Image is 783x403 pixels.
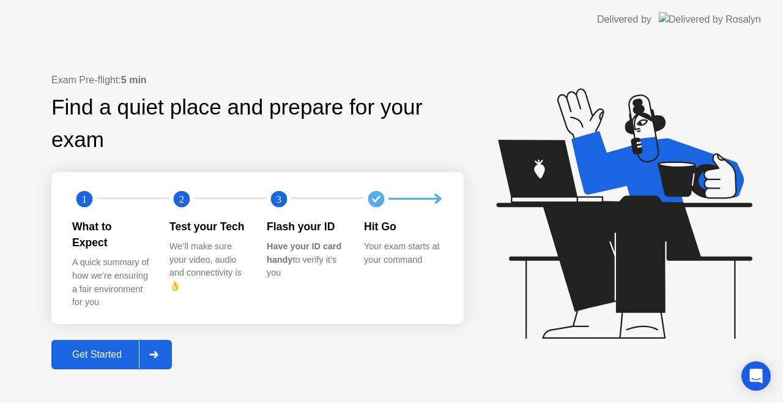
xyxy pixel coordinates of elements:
b: 5 min [121,75,147,85]
div: Get Started [55,349,139,360]
div: Flash your ID [267,219,344,235]
div: What to Expect [72,219,150,251]
text: 1 [82,193,87,205]
div: Your exam starts at your command [364,240,442,266]
div: Delivered by [597,12,651,27]
div: Exam Pre-flight: [51,73,464,88]
div: Find a quiet place and prepare for your exam [51,91,464,156]
text: 3 [276,193,281,205]
button: Get Started [51,340,172,369]
text: 2 [179,193,184,205]
b: Have your ID card handy [267,241,341,265]
div: A quick summary of how we’re ensuring a fair environment for you [72,256,150,309]
div: Hit Go [364,219,442,235]
img: Delivered by Rosalyn [659,12,761,26]
div: Test your Tech [169,219,247,235]
div: to verify it’s you [267,240,344,280]
div: We’ll make sure your video, audio and connectivity is 👌 [169,240,247,293]
div: Open Intercom Messenger [741,361,771,391]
